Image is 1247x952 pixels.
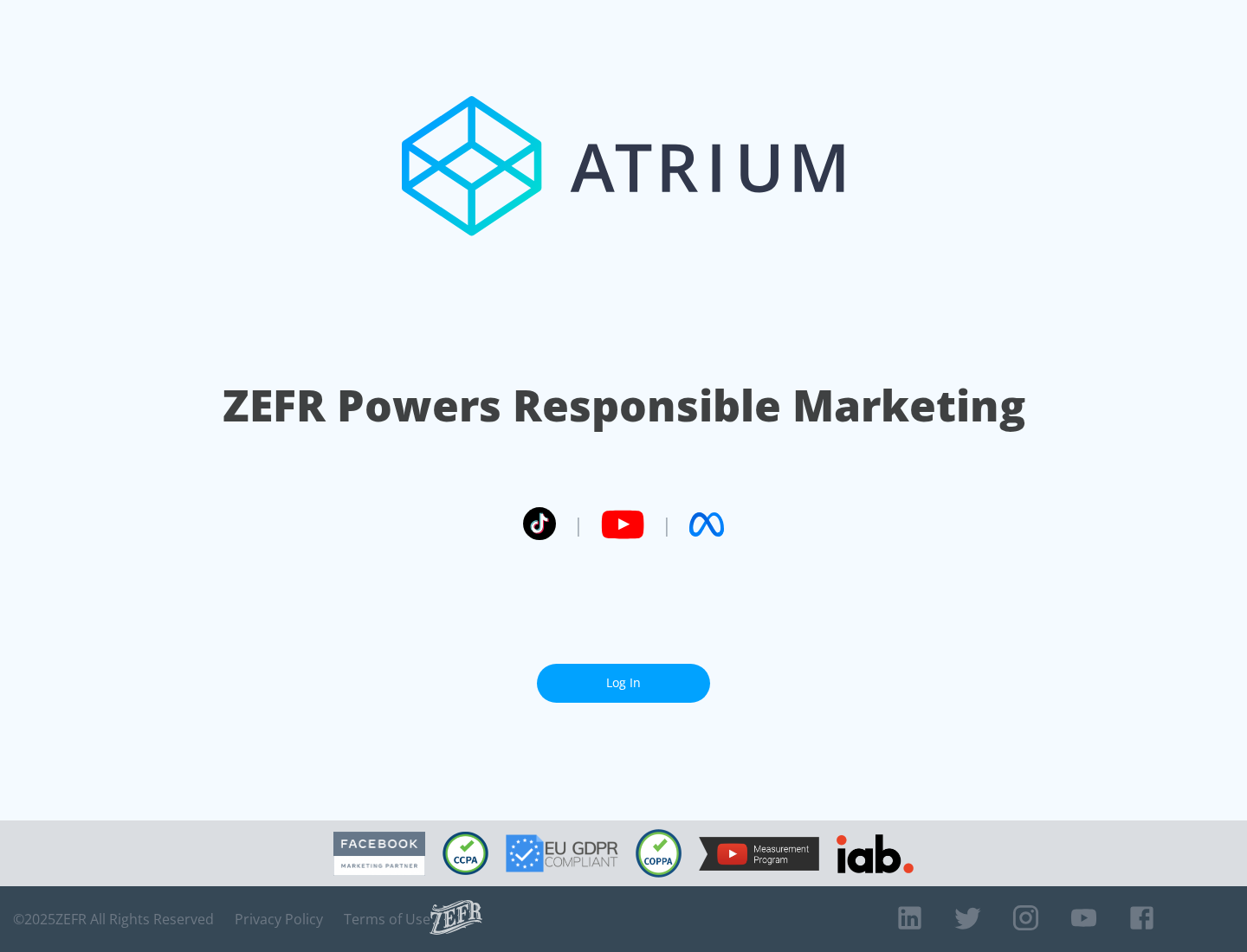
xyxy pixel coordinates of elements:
span: | [662,511,672,537]
img: COPPA Compliant [636,829,682,878]
span: © 2025 ZEFR All Rights Reserved [13,910,214,928]
a: Privacy Policy [235,910,323,928]
h1: ZEFR Powers Responsible Marketing [223,376,1025,435]
img: CCPA Compliant [443,832,488,875]
span: | [573,511,584,537]
img: Facebook Marketing Partner [333,832,425,876]
a: Terms of Use [344,910,430,928]
img: IAB [837,834,914,873]
img: GDPR Compliant [506,834,618,872]
a: Log In [537,664,710,703]
img: YouTube Measurement Program [699,837,819,871]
